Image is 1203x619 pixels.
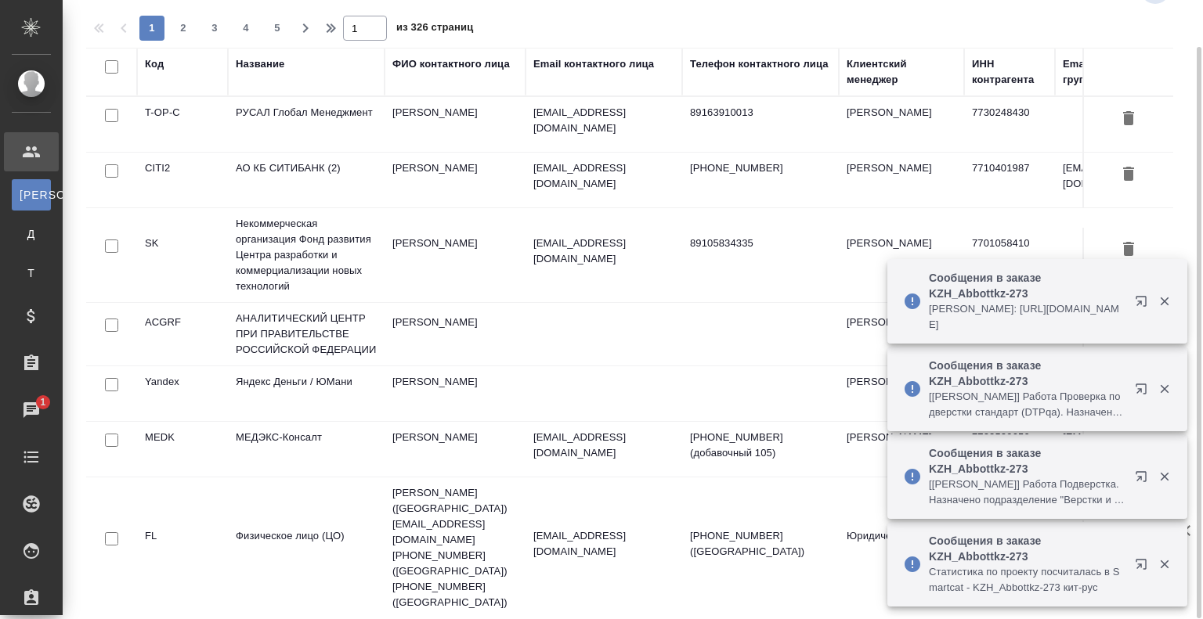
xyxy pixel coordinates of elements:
[202,20,227,36] span: 3
[137,228,228,283] td: SK
[171,20,196,36] span: 2
[533,105,674,136] p: [EMAIL_ADDRESS][DOMAIN_NAME]
[392,56,510,72] div: ФИО контактного лица
[228,208,385,302] td: Некоммерческая организация Фонд развития Центра разработки и коммерциализации новых технологий
[929,301,1125,333] p: [PERSON_NAME]: [URL][DOMAIN_NAME]
[964,153,1055,207] td: 7710401987
[4,390,59,430] a: 1
[20,187,43,203] span: [PERSON_NAME]
[533,56,654,72] div: Email контактного лица
[533,528,674,560] p: [EMAIL_ADDRESS][DOMAIN_NAME]
[12,218,51,250] a: Д
[228,303,385,365] td: АНАЛИТИЧЕСКИЙ ЦЕНТР ПРИ ПРАВИТЕЛЬСТВЕ РОССИЙСКОЙ ФЕДЕРАЦИИ
[839,366,964,421] td: [PERSON_NAME]
[929,389,1125,420] p: [[PERSON_NAME]] Работа Проверка подверстки стандарт (DTPqa). Назначено подразделение "DTPqa"
[12,179,51,211] a: [PERSON_NAME]
[385,97,526,152] td: [PERSON_NAME]
[233,16,258,41] button: 4
[929,445,1125,477] p: Сообщения в заказе KZH_Abbottkz-273
[137,307,228,362] td: ACGRF
[137,520,228,575] td: FL
[137,422,228,477] td: MEDK
[690,160,831,176] p: [PHONE_NUMBER]
[1055,153,1196,207] td: [EMAIL_ADDRESS][DOMAIN_NAME]
[137,153,228,207] td: CITI2
[1115,105,1142,134] button: Удалить
[929,477,1125,508] p: [[PERSON_NAME]] Работа Подверстка. Назначено подразделение "Верстки и дизайна"
[533,236,674,267] p: [EMAIL_ADDRESS][DOMAIN_NAME]
[690,430,831,461] p: [PHONE_NUMBER] (добавочный 105)
[1125,461,1163,498] button: Открыть в новой вкладке
[929,564,1125,596] p: Cтатистика по проекту посчиталась в Smartcat - KZH_Abbottkz-273 кит-рус
[236,56,284,72] div: Название
[847,56,956,88] div: Клиентский менеджер
[690,105,831,121] p: 89163910013
[396,18,473,41] span: из 326 страниц
[690,236,831,251] p: 89105834335
[1063,56,1188,88] div: Email клиентской группы
[385,307,526,362] td: [PERSON_NAME]
[929,270,1125,301] p: Сообщения в заказе KZH_Abbottkz-273
[31,394,55,410] span: 1
[1125,286,1163,323] button: Открыть в новой вкладке
[1115,160,1142,189] button: Удалить
[265,20,290,36] span: 5
[690,528,831,560] p: [PHONE_NUMBER] ([GEOGRAPHIC_DATA])
[1148,294,1180,308] button: Закрыть
[385,153,526,207] td: [PERSON_NAME]
[839,97,964,152] td: [PERSON_NAME]
[1148,470,1180,484] button: Закрыть
[385,477,526,618] td: [PERSON_NAME] ([GEOGRAPHIC_DATA]) [EMAIL_ADDRESS][DOMAIN_NAME] [PHONE_NUMBER] ([GEOGRAPHIC_DATA])...
[20,265,43,281] span: Т
[839,307,964,362] td: [PERSON_NAME]
[228,366,385,421] td: Яндекс Деньги / ЮМани
[137,366,228,421] td: Yandex
[202,16,227,41] button: 3
[839,422,964,477] td: [PERSON_NAME]
[964,97,1055,152] td: 7730248430
[228,422,385,477] td: МЕДЭКС-Консалт
[265,16,290,41] button: 5
[228,520,385,575] td: Физическое лицо (ЦО)
[228,97,385,152] td: РУСАЛ Глобал Менеджмент
[1125,373,1163,411] button: Открыть в новой вкладке
[20,226,43,242] span: Д
[385,366,526,421] td: [PERSON_NAME]
[228,153,385,207] td: АО КБ СИТИБАНК (2)
[385,228,526,283] td: [PERSON_NAME]
[964,228,1055,283] td: 7701058410
[1125,549,1163,586] button: Открыть в новой вкладке
[533,160,674,192] p: [EMAIL_ADDRESS][DOMAIN_NAME]
[1148,557,1180,571] button: Закрыть
[929,533,1125,564] p: Сообщения в заказе KZH_Abbottkz-273
[839,520,964,575] td: Юридический отдел
[1115,236,1142,265] button: Удалить
[690,56,829,72] div: Телефон контактного лица
[12,257,51,289] a: Т
[233,20,258,36] span: 4
[839,153,964,207] td: [PERSON_NAME]
[972,56,1047,88] div: ИНН контрагента
[533,430,674,461] p: [EMAIL_ADDRESS][DOMAIN_NAME]
[137,97,228,152] td: T-OP-C
[929,358,1125,389] p: Сообщения в заказе KZH_Abbottkz-273
[385,422,526,477] td: [PERSON_NAME]
[1148,382,1180,396] button: Закрыть
[839,228,964,283] td: [PERSON_NAME]
[145,56,164,72] div: Код
[171,16,196,41] button: 2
